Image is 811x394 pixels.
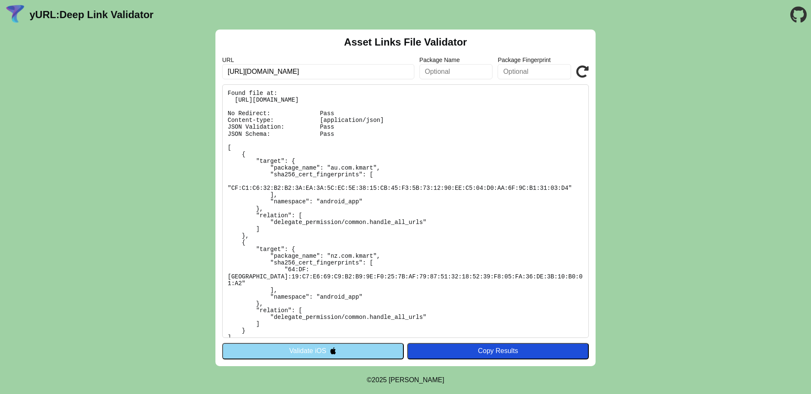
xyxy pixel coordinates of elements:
footer: © [367,366,444,394]
h2: Asset Links File Validator [344,36,467,48]
label: Package Fingerprint [498,57,571,63]
label: Package Name [419,57,493,63]
input: Required [222,64,414,79]
input: Optional [419,64,493,79]
pre: Found file at: [URL][DOMAIN_NAME] No Redirect: Pass Content-type: [application/json] JSON Validat... [222,84,589,338]
input: Optional [498,64,571,79]
img: appleIcon.svg [329,347,337,354]
button: Validate iOS [222,343,404,359]
button: Copy Results [407,343,589,359]
label: URL [222,57,414,63]
a: yURL:Deep Link Validator [30,9,153,21]
div: Copy Results [411,347,585,355]
span: 2025 [372,376,387,383]
a: Michael Ibragimchayev's Personal Site [389,376,444,383]
img: yURL Logo [4,4,26,26]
